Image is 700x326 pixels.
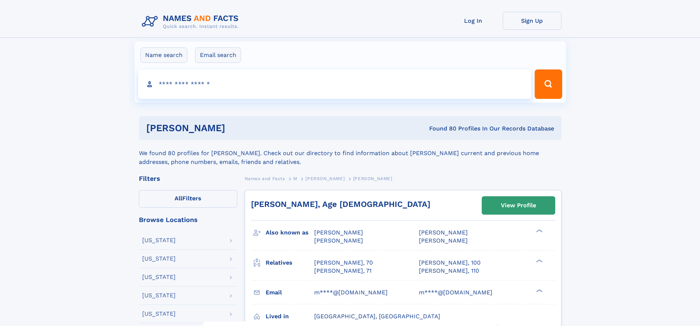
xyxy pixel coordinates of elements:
[503,12,561,30] a: Sign Up
[314,237,363,244] span: [PERSON_NAME]
[534,258,543,263] div: ❯
[314,313,440,320] span: [GEOGRAPHIC_DATA], [GEOGRAPHIC_DATA]
[139,175,237,182] div: Filters
[142,311,176,317] div: [US_STATE]
[314,259,373,267] a: [PERSON_NAME], 70
[139,140,561,166] div: We found 80 profiles for [PERSON_NAME]. Check out our directory to find information about [PERSON...
[140,47,187,63] label: Name search
[251,200,430,209] a: [PERSON_NAME], Age [DEMOGRAPHIC_DATA]
[139,216,237,223] div: Browse Locations
[142,274,176,280] div: [US_STATE]
[266,226,314,239] h3: Also known as
[139,12,245,32] img: Logo Names and Facts
[419,237,468,244] span: [PERSON_NAME]
[142,293,176,298] div: [US_STATE]
[314,267,371,275] a: [PERSON_NAME], 71
[266,286,314,299] h3: Email
[419,229,468,236] span: [PERSON_NAME]
[314,229,363,236] span: [PERSON_NAME]
[305,176,345,181] span: [PERSON_NAME]
[266,310,314,323] h3: Lived in
[535,69,562,99] button: Search Button
[293,174,297,183] a: M
[305,174,345,183] a: [PERSON_NAME]
[327,125,554,133] div: Found 80 Profiles In Our Records Database
[142,256,176,262] div: [US_STATE]
[138,69,532,99] input: search input
[444,12,503,30] a: Log In
[245,174,285,183] a: Names and Facts
[146,123,327,133] h1: [PERSON_NAME]
[419,267,479,275] a: [PERSON_NAME], 110
[142,237,176,243] div: [US_STATE]
[534,229,543,233] div: ❯
[195,47,241,63] label: Email search
[534,288,543,293] div: ❯
[293,176,297,181] span: M
[482,197,555,214] a: View Profile
[419,259,481,267] a: [PERSON_NAME], 100
[266,257,314,269] h3: Relatives
[501,197,536,214] div: View Profile
[175,195,182,202] span: All
[139,190,237,208] label: Filters
[353,176,392,181] span: [PERSON_NAME]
